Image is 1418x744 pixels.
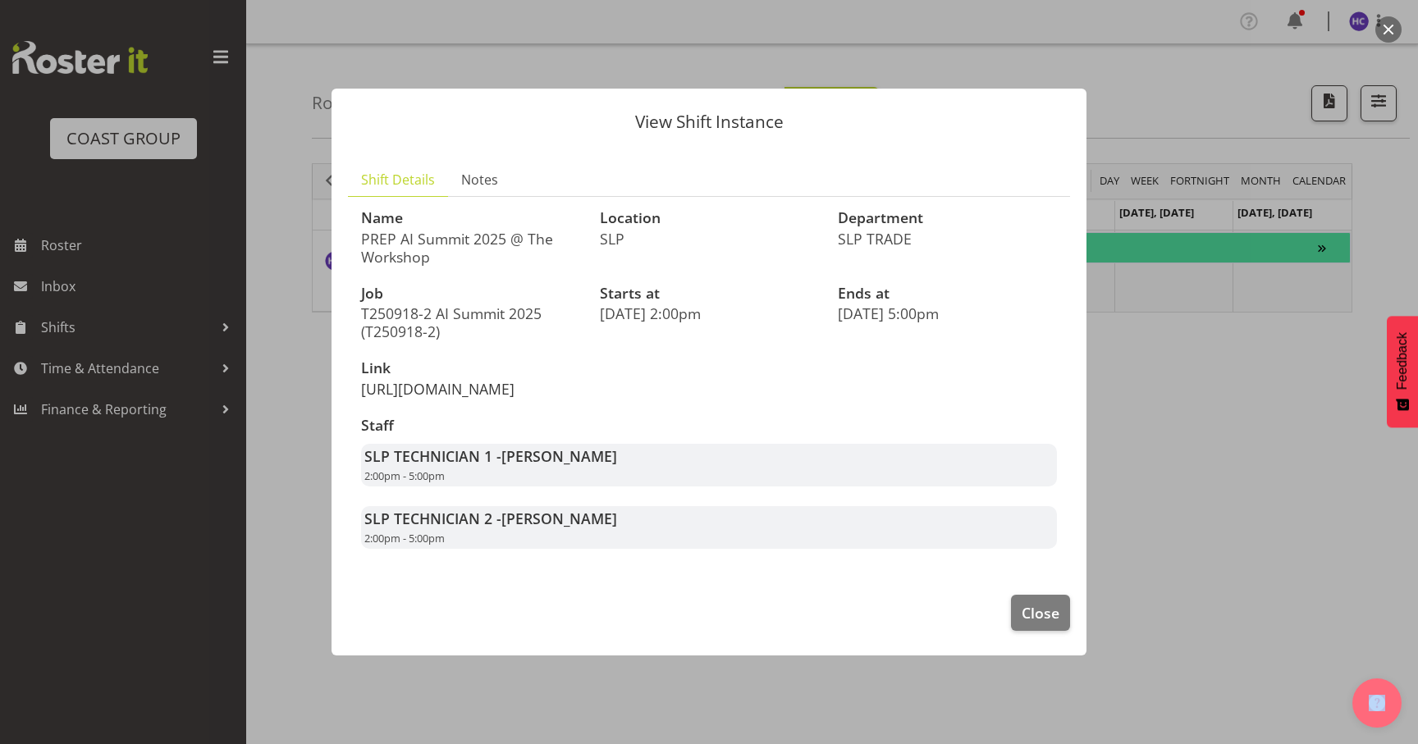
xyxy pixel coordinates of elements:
[361,360,580,377] h3: Link
[361,285,580,302] h3: Job
[838,285,1057,302] h3: Ends at
[364,468,445,483] span: 2:00pm - 5:00pm
[600,210,819,226] h3: Location
[600,285,819,302] h3: Starts at
[501,446,617,466] span: [PERSON_NAME]
[600,304,819,322] p: [DATE] 2:00pm
[348,113,1070,130] p: View Shift Instance
[461,170,498,189] span: Notes
[1369,695,1385,711] img: help-xxl-2.png
[1387,316,1418,427] button: Feedback - Show survey
[361,418,1057,434] h3: Staff
[838,304,1057,322] p: [DATE] 5:00pm
[1395,332,1410,390] span: Feedback
[364,531,445,545] span: 2:00pm - 5:00pm
[838,230,1057,248] p: SLP TRADE
[361,304,580,340] p: T250918-2 AI Summit 2025 (T250918-2)
[361,210,580,226] h3: Name
[838,210,1057,226] h3: Department
[361,230,580,266] p: PREP AI Summit 2025 @ The Workshop
[361,170,435,189] span: Shift Details
[361,379,515,399] a: [URL][DOMAIN_NAME]
[600,230,819,248] p: SLP
[501,509,617,528] span: [PERSON_NAME]
[364,509,617,528] strong: SLP TECHNICIAN 2 -
[1022,602,1059,623] span: Close
[364,446,617,466] strong: SLP TECHNICIAN 1 -
[1011,595,1070,631] button: Close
